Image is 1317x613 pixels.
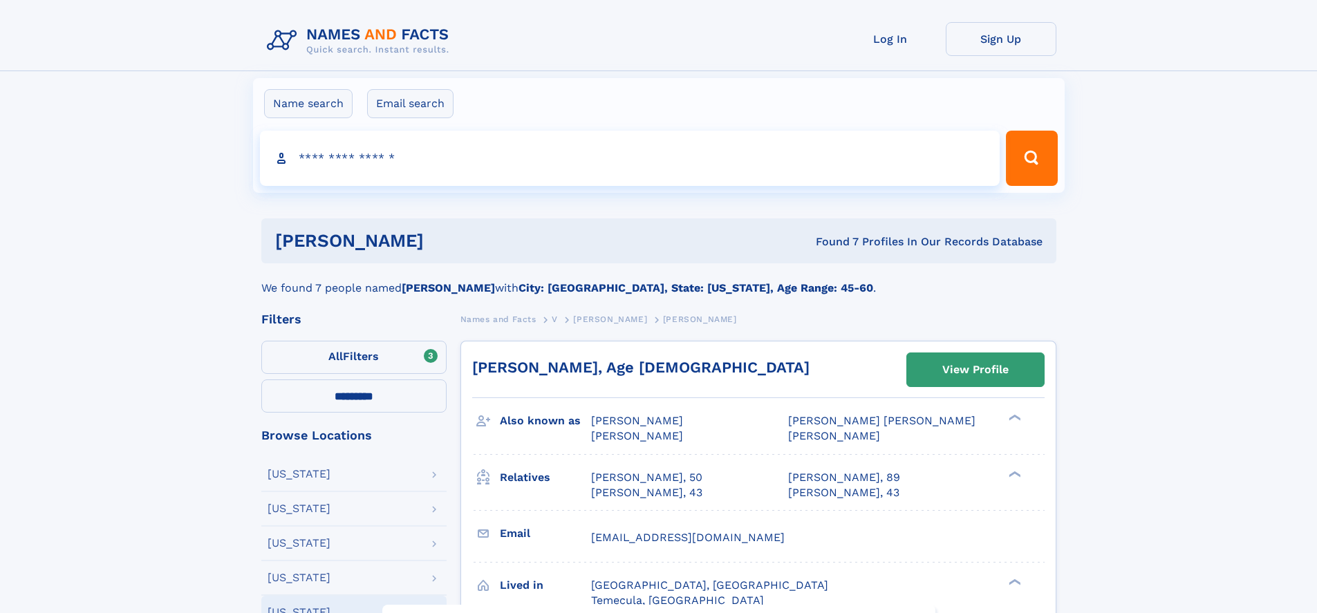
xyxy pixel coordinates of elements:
[260,131,1000,186] input: search input
[619,234,1043,249] div: Found 7 Profiles In Our Records Database
[591,470,702,485] a: [PERSON_NAME], 50
[663,314,737,324] span: [PERSON_NAME]
[261,22,460,59] img: Logo Names and Facts
[591,414,683,427] span: [PERSON_NAME]
[500,522,591,545] h3: Email
[788,485,899,500] a: [PERSON_NAME], 43
[591,578,828,592] span: [GEOGRAPHIC_DATA], [GEOGRAPHIC_DATA]
[591,531,785,544] span: [EMAIL_ADDRESS][DOMAIN_NAME]
[591,429,683,442] span: [PERSON_NAME]
[460,310,536,328] a: Names and Facts
[261,429,447,442] div: Browse Locations
[268,503,330,514] div: [US_STATE]
[942,354,1009,386] div: View Profile
[591,485,702,500] a: [PERSON_NAME], 43
[500,409,591,433] h3: Also known as
[788,414,975,427] span: [PERSON_NAME] [PERSON_NAME]
[519,281,873,294] b: City: [GEOGRAPHIC_DATA], State: [US_STATE], Age Range: 45-60
[268,538,330,549] div: [US_STATE]
[1006,131,1057,186] button: Search Button
[402,281,495,294] b: [PERSON_NAME]
[500,466,591,489] h3: Relatives
[268,469,330,480] div: [US_STATE]
[261,313,447,326] div: Filters
[1005,413,1022,422] div: ❯
[573,314,647,324] span: [PERSON_NAME]
[275,232,620,249] h1: [PERSON_NAME]
[367,89,454,118] label: Email search
[835,22,946,56] a: Log In
[552,314,558,324] span: V
[1005,469,1022,478] div: ❯
[328,350,343,363] span: All
[591,594,764,607] span: Temecula, [GEOGRAPHIC_DATA]
[261,263,1056,296] div: We found 7 people named with .
[500,574,591,597] h3: Lived in
[788,429,880,442] span: [PERSON_NAME]
[472,359,810,376] a: [PERSON_NAME], Age [DEMOGRAPHIC_DATA]
[946,22,1056,56] a: Sign Up
[1005,577,1022,586] div: ❯
[264,89,353,118] label: Name search
[552,310,558,328] a: V
[268,572,330,583] div: [US_STATE]
[788,470,900,485] a: [PERSON_NAME], 89
[907,353,1044,386] a: View Profile
[573,310,647,328] a: [PERSON_NAME]
[261,341,447,374] label: Filters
